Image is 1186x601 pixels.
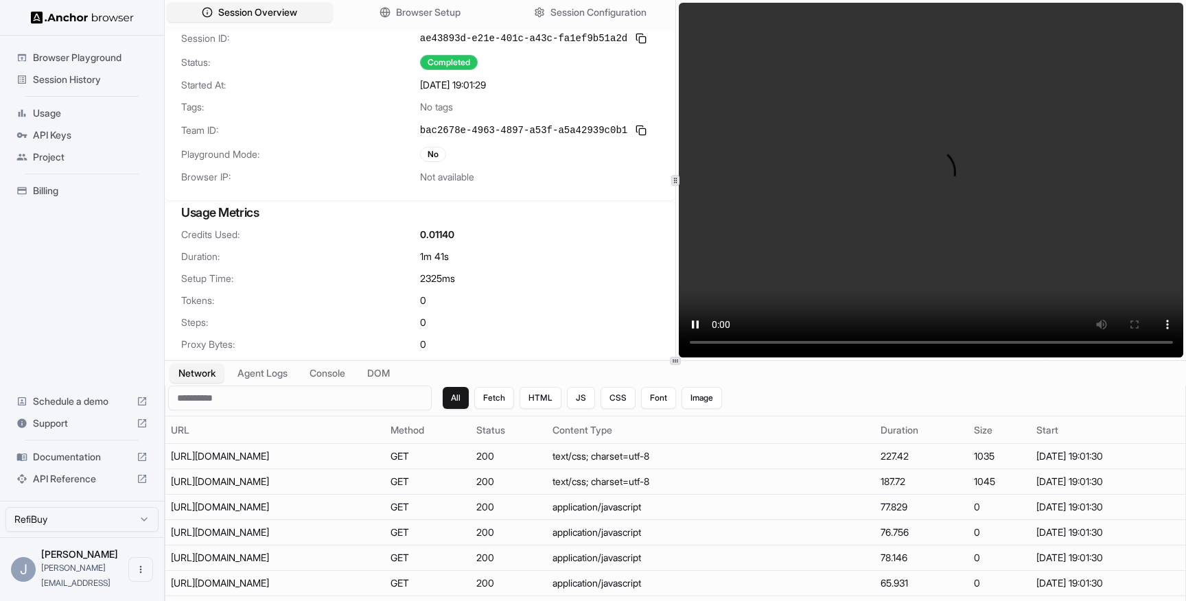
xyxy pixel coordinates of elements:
span: No tags [420,100,453,114]
td: 0 [968,571,1030,596]
td: 0 [968,520,1030,545]
span: 0 [420,338,426,351]
span: Browser Setup [396,5,461,19]
span: Schedule a demo [33,394,131,408]
div: Browser Playground [11,47,153,69]
div: API Reference [11,468,153,490]
td: [DATE] 19:01:30 [1031,444,1185,469]
span: ae43893d-e21e-401c-a43c-fa1ef9b51a2d [420,32,627,45]
span: Session ID: [181,32,420,45]
span: 0.01140 [420,228,454,241]
td: text/css; charset=utf-8 [547,469,874,495]
span: Proxy Bytes: [181,338,420,351]
span: 1m 41s [420,250,449,263]
div: Usage [11,102,153,124]
td: 77.829 [875,495,969,520]
span: Documentation [33,450,131,464]
span: james@refibuy.ai [41,563,111,588]
td: 0 [968,545,1030,571]
span: Browser Playground [33,51,148,64]
div: URL [171,423,380,437]
span: Session History [33,73,148,86]
div: https://cdn.oaistatic.com/assets/koviowsz4d5dmxl6.js [171,526,377,539]
td: application/javascript [547,545,874,571]
button: Agent Logs [229,364,296,383]
td: 200 [471,444,548,469]
button: JS [567,387,595,409]
div: Billing [11,180,153,202]
span: 0 [420,294,426,307]
span: Session Overview [218,5,297,19]
td: 227.42 [875,444,969,469]
div: https://cdn.oaistatic.com/assets/efvl6wfsjodbo3dl.js [171,576,377,590]
h3: Usage Metrics [181,203,659,222]
span: Setup Time: [181,272,420,285]
span: Status: [181,56,420,69]
td: GET [385,495,471,520]
td: 200 [471,571,548,596]
div: Content Type [553,423,869,437]
span: Tags: [181,100,420,114]
span: API Reference [33,472,131,486]
span: bac2678e-4963-4897-a53f-a5a42939c0b1 [420,123,627,137]
div: Method [391,423,465,437]
div: Schedule a demo [11,390,153,412]
td: text/css; charset=utf-8 [547,444,874,469]
td: GET [385,571,471,596]
span: Billing [33,184,148,198]
button: All [443,387,469,409]
td: 76.756 [875,520,969,545]
span: [DATE] 19:01:29 [420,78,486,92]
td: 1035 [968,444,1030,469]
span: Credits Used: [181,228,420,241]
button: Fetch [474,387,514,409]
td: GET [385,520,471,545]
div: https://cdn.oaistatic.com/assets/conversation-small-gcvo4yhm.css [171,475,377,488]
button: CSS [601,387,636,409]
div: API Keys [11,124,153,146]
td: 200 [471,545,548,571]
div: Status [476,423,542,437]
span: Browser IP: [181,170,420,184]
td: 200 [471,520,548,545]
span: James Frawley [41,548,118,560]
td: [DATE] 19:01:30 [1031,469,1185,495]
td: [DATE] 19:01:30 [1031,520,1185,545]
div: Project [11,146,153,168]
td: 200 [471,495,548,520]
button: Network [170,364,224,383]
td: GET [385,444,471,469]
span: 2325 ms [420,272,455,285]
td: GET [385,545,471,571]
div: Documentation [11,446,153,468]
button: Open menu [128,557,153,582]
div: J [11,557,36,582]
td: [DATE] 19:01:30 [1031,495,1185,520]
div: https://cdn.oaistatic.com/assets/root-dji5zqao.css [171,449,377,463]
span: Started At: [181,78,420,92]
div: https://cdn.oaistatic.com/assets/jxvyzhr2o3rsszen.js [171,500,377,514]
td: [DATE] 19:01:30 [1031,571,1185,596]
img: Anchor Logo [31,11,134,24]
div: Completed [420,55,478,70]
td: 65.931 [875,571,969,596]
td: 0 [968,495,1030,520]
span: Usage [33,106,148,120]
button: DOM [359,364,398,383]
span: Session Configuration [550,5,647,19]
div: Size [974,423,1025,437]
button: Console [301,364,353,383]
span: Team ID: [181,123,420,137]
span: Duration: [181,250,420,263]
div: Session History [11,69,153,91]
td: [DATE] 19:01:30 [1031,545,1185,571]
span: 0 [420,316,426,329]
td: application/javascript [547,495,874,520]
span: Steps: [181,316,420,329]
td: GET [385,469,471,495]
span: Not available [420,170,474,184]
div: Start [1036,423,1180,437]
td: application/javascript [547,571,874,596]
div: Duration [881,423,964,437]
td: application/javascript [547,520,874,545]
